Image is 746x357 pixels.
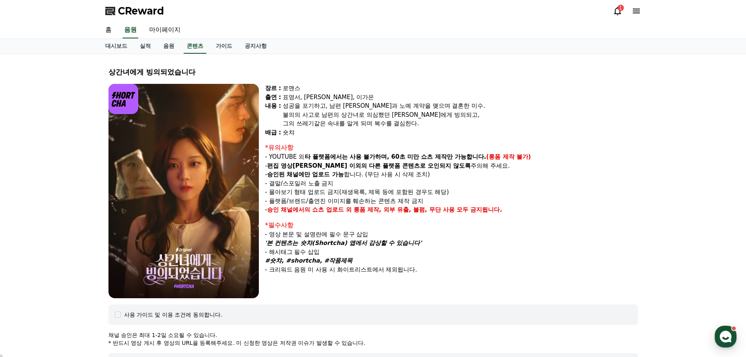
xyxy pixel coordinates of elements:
div: 사용 가이드 및 이용 조건에 동의합니다. [124,311,222,319]
div: 불의의 사고로 남편의 상간녀로 의심했던 [PERSON_NAME]에게 빙의되고, [283,111,638,120]
a: 가이드 [210,39,238,54]
div: 출연 : [265,93,281,102]
div: 상간녀에게 빙의되었습니다 [108,67,638,78]
div: 숏챠 [283,128,638,137]
div: *유의사항 [265,143,638,152]
p: - 크리워드 음원 미 사용 시 화이트리스트에서 제외됩니다. [265,265,638,274]
p: - 결말/스포일러 노출 금지 [265,179,638,188]
p: - 영상 본문 및 설명란에 필수 문구 삽입 [265,230,638,239]
img: video [108,84,259,298]
em: '본 컨텐츠는 숏챠(Shortcha) 앱에서 감상할 수 있습니다' [265,239,422,246]
a: 홈 [99,22,118,38]
div: 배급 : [265,128,281,137]
p: - 합니다. (무단 사용 시 삭제 조치) [265,170,638,179]
a: 공지사항 [238,39,273,54]
a: 대시보드 [99,39,134,54]
p: - YOUTUBE 외 [265,152,638,161]
div: 성공을 포기하고, 남편 [PERSON_NAME]과 노예 계약을 맺으며 결혼한 미수. [283,101,638,111]
p: - 플랫폼/브랜드/출연진 이미지를 훼손하는 콘텐츠 제작 금지 [265,197,638,206]
div: *필수사항 [265,221,638,230]
div: 1 [618,5,624,11]
div: 장르 : [265,84,281,93]
span: CReward [118,5,164,17]
strong: (롱폼 제작 불가) [486,153,531,160]
strong: 롱폼 제작, 외부 유출, 불펌, 무단 사용 모두 금지됩니다. [354,206,502,213]
a: 콘텐츠 [184,39,206,54]
p: * 반드시 영상 게시 후 영상의 URL을 등록해주세요. 미 신청한 영상은 저작권 이슈가 발생할 수 있습니다. [108,339,638,347]
p: - 해시태그 필수 삽입 [265,248,638,257]
p: - 몰아보기 형태 업로드 금지(재생목록, 제목 등에 포함된 경우도 해당) [265,188,638,197]
strong: 다른 플랫폼 콘텐츠로 오인되지 않도록 [369,162,471,169]
img: logo [108,84,139,114]
a: 실적 [134,39,157,54]
a: 음원 [123,22,138,38]
strong: 타 플랫폼에서는 사용 불가하며, 60초 미만 쇼츠 제작만 가능합니다. [305,153,486,160]
strong: 편집 영상[PERSON_NAME] 이외의 [267,162,367,169]
em: #숏챠, #shortcha, #작품제목 [265,257,353,264]
a: 1 [613,6,622,16]
p: - [265,205,638,214]
p: - 주의해 주세요. [265,161,638,170]
a: 마이페이지 [143,22,187,38]
a: CReward [105,5,164,17]
strong: 승인 채널에서의 쇼츠 업로드 외 [267,206,352,213]
div: 내용 : [265,101,281,128]
strong: 승인된 채널에만 업로드 가능 [267,171,344,178]
div: 표영서, [PERSON_NAME], 이가은 [283,93,638,102]
a: 음원 [157,39,181,54]
p: 채널 승인은 최대 1-2일 소요될 수 있습니다. [108,331,638,339]
div: 그의 쓰레기같은 속내를 알게 되며 복수를 결심한다. [283,119,638,128]
div: 로맨스 [283,84,638,93]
